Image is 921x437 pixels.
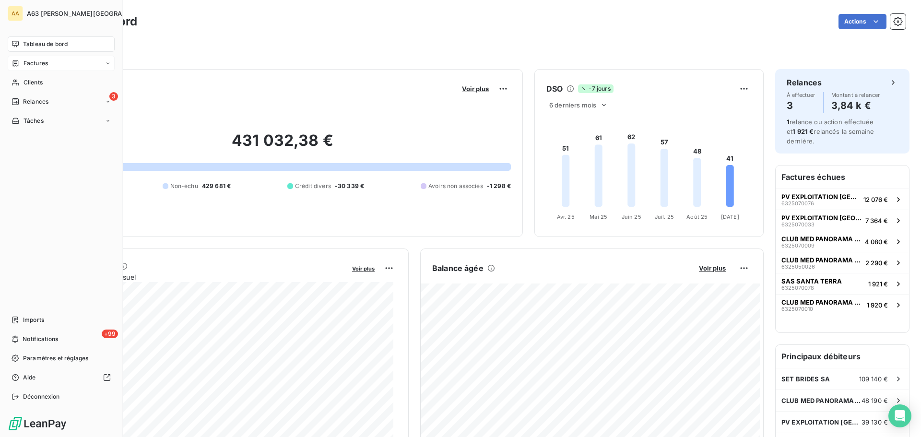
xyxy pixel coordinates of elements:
span: 12 076 € [863,196,888,203]
span: 6325070078 [781,285,814,291]
span: Montant à relancer [831,92,880,98]
span: Relances [23,97,48,106]
button: SAS SANTA TERRA63250700781 921 € [776,273,909,294]
span: CLUB MED PANORAMA LES ARCS [781,235,861,243]
span: 1 921 € [792,128,814,135]
span: Clients [24,78,43,87]
span: Notifications [23,335,58,343]
span: Déconnexion [23,392,60,401]
a: Aide [8,370,115,385]
button: CLUB MED PANORAMA LES ARCS63250700094 080 € [776,231,909,252]
button: PV EXPLOITATION [GEOGRAPHIC_DATA]632507007612 076 € [776,189,909,210]
span: 6325070076 [781,201,814,206]
h6: Factures échues [776,165,909,189]
span: Tableau de bord [23,40,68,48]
span: SAS SANTA TERRA [781,277,842,285]
span: 4 080 € [865,238,888,246]
tspan: Juin 25 [622,213,641,220]
button: CLUB MED PANORAMA LES ARCS63250700101 920 € [776,294,909,315]
span: PV EXPLOITATION [GEOGRAPHIC_DATA] [781,193,860,201]
span: 2 290 € [865,259,888,267]
span: 39 130 € [862,418,888,426]
tspan: Avr. 25 [557,213,575,220]
div: Open Intercom Messenger [888,404,911,427]
span: -7 jours [578,84,613,93]
tspan: Août 25 [686,213,708,220]
span: Non-échu [170,182,198,190]
span: 3 [109,92,118,101]
span: 6325050026 [781,264,815,270]
span: Voir plus [699,264,726,272]
tspan: Mai 25 [590,213,607,220]
button: Voir plus [459,84,492,93]
button: Voir plus [349,264,378,272]
span: CLUB MED PANORAMA LES ARCS [781,298,863,306]
h6: Relances [787,77,822,88]
button: PV EXPLOITATION [GEOGRAPHIC_DATA]63250700337 364 € [776,210,909,231]
button: Voir plus [696,264,729,272]
span: A63 [PERSON_NAME][GEOGRAPHIC_DATA] [27,10,159,17]
span: 429 681 € [202,182,231,190]
h4: 3 [787,98,815,113]
span: Crédit divers [295,182,331,190]
h4: 3,84 k € [831,98,880,113]
span: 7 364 € [865,217,888,224]
img: Logo LeanPay [8,416,67,431]
button: CLUB MED PANORAMA LES ARCS63250500262 290 € [776,252,909,273]
span: Voir plus [462,85,489,93]
tspan: Juil. 25 [655,213,674,220]
span: CLUB MED PANORAMA LES ARCS [781,256,862,264]
tspan: [DATE] [721,213,739,220]
span: Paramètres et réglages [23,354,88,363]
span: -30 339 € [335,182,364,190]
span: Aide [23,373,36,382]
span: Imports [23,316,44,324]
button: Actions [838,14,886,29]
span: 1 921 € [868,280,888,288]
h6: Balance âgée [432,262,484,274]
h6: DSO [546,83,563,94]
span: CLUB MED PANORAMA LES ARCS [781,397,862,404]
span: SET BRIDES SA [781,375,830,383]
span: Factures [24,59,48,68]
span: 6 derniers mois [549,101,596,109]
span: 1 [787,118,790,126]
div: AA [8,6,23,21]
span: PV EXPLOITATION [GEOGRAPHIC_DATA] [781,214,862,222]
span: Avoirs non associés [428,182,483,190]
span: relance ou action effectuée et relancés la semaine dernière. [787,118,874,145]
span: À effectuer [787,92,815,98]
span: 6325070009 [781,243,815,248]
span: 109 140 € [859,375,888,383]
span: Voir plus [352,265,375,272]
h2: 431 032,38 € [54,131,511,160]
span: 6325070010 [781,306,813,312]
span: -1 298 € [487,182,511,190]
span: 6325070033 [781,222,815,227]
span: Chiffre d'affaires mensuel [54,272,345,282]
h6: Principaux débiteurs [776,345,909,368]
span: +99 [102,330,118,338]
span: 48 190 € [862,397,888,404]
span: PV EXPLOITATION [GEOGRAPHIC_DATA] [781,418,862,426]
span: Tâches [24,117,44,125]
span: 1 920 € [867,301,888,309]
